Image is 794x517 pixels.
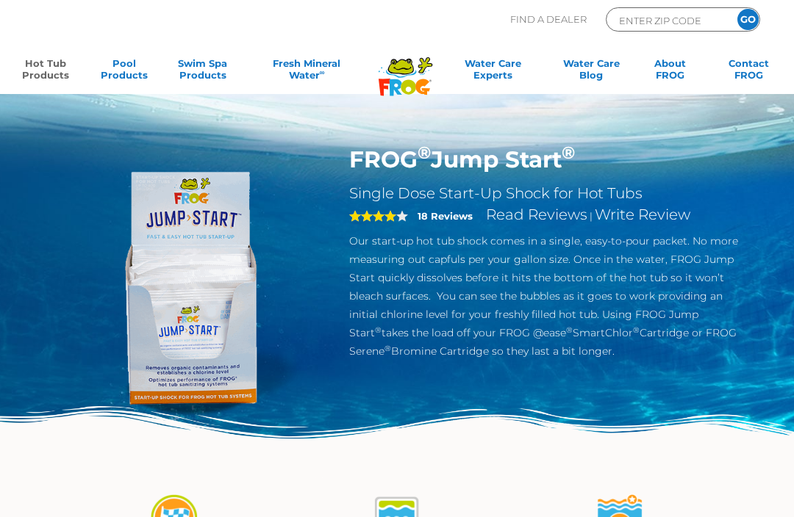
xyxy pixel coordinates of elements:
sup: ∞ [320,68,325,76]
input: GO [737,9,759,30]
a: Hot TubProducts [15,57,76,87]
a: PoolProducts [93,57,154,87]
sup: ® [375,325,382,335]
p: Our start-up hot tub shock comes in a single, easy-to-pour packet. No more measuring out capfuls ... [349,232,740,361]
p: Find A Dealer [510,7,587,32]
img: jump-start.png [54,145,327,418]
a: AboutFROG [640,57,701,87]
h1: FROG Jump Start [349,145,740,173]
sup: ® [385,344,391,353]
a: Write Review [595,206,690,223]
a: Swim SpaProducts [172,57,233,87]
span: 4 [349,210,396,222]
a: Water CareExperts [443,57,543,87]
img: Frog Products Logo [371,38,440,96]
sup: ® [418,142,431,163]
a: Read Reviews [486,206,587,223]
h2: Single Dose Start-Up Shock for Hot Tubs [349,184,740,203]
a: ContactFROG [718,57,779,87]
strong: 18 Reviews [418,210,473,222]
a: Water CareBlog [561,57,622,87]
sup: ® [566,325,573,335]
sup: ® [562,142,575,163]
a: Fresh MineralWater∞ [251,57,362,87]
span: | [590,210,593,222]
sup: ® [633,325,640,335]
